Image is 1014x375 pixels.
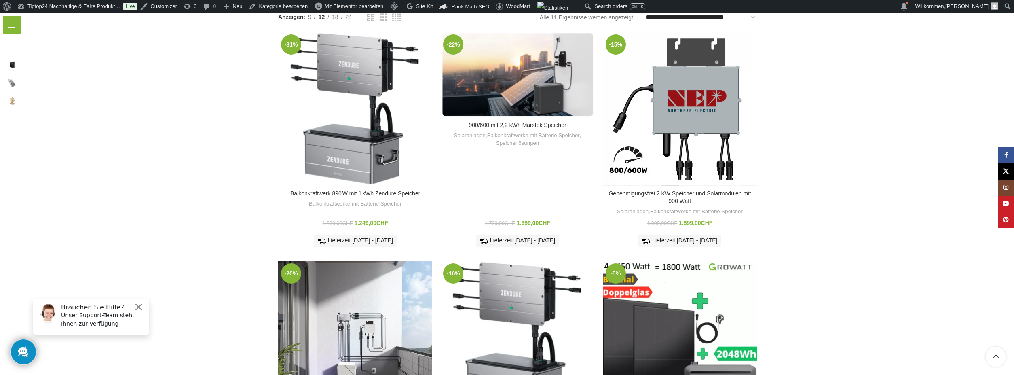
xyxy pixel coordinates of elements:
div: Lieferzeit [DATE] - [DATE] [638,235,721,247]
span: CHF [505,220,515,226]
a: Genehmigungsfrei 2 KW Speicher und Solarmodulen mit 900 Watt [603,32,757,186]
bdi: 1.800,00 [323,220,353,226]
a: Rasteransicht 2 [367,13,374,23]
a: 12 [316,13,328,21]
a: Solaranlagen [617,208,649,216]
span: CHF [342,220,353,226]
a: 9 [305,13,314,21]
div: Lieferzeit [DATE] - [DATE] [314,235,397,247]
span: Ctrl + K [632,4,643,8]
span: Site Kit [416,3,433,9]
img: Customer service [11,11,32,32]
bdi: 1.799,00 [485,220,515,226]
span: 12 [319,14,325,20]
span: -22% [443,34,463,55]
bdi: 1.999,00 [647,220,677,226]
span: Anzeigen [278,13,305,21]
img: Aufrufe der letzten 48 Stunden. Klicke hier für weitere Jetpack-Statistiken. [537,2,568,15]
bdi: 1.399,00 [517,220,550,226]
bdi: 1.249,00 [354,220,388,226]
a: Solaranlagen [454,132,486,140]
a: 900/600 mit 2,2 kWh Marstek Speicher [440,32,594,118]
bdi: 1.699,00 [679,220,712,226]
select: Shop-Reihenfolge [645,12,757,23]
a: Rasteransicht 3 [380,13,387,23]
a: Balkonkraftwerke mit Batterie Speicher [309,200,401,208]
a: Speicherlösungen [496,140,539,147]
span: 18 [332,14,338,20]
a: Instagram Social Link [998,180,1014,196]
a: Live [123,3,137,10]
span: -31% [281,34,301,55]
span: CHF [376,220,388,226]
span: CHF [701,220,713,226]
a: Balkonkraftwerke mit Batterie Speicher [650,208,743,216]
span: -15% [606,34,626,55]
a: YouTube Social Link [998,196,1014,212]
div: , [607,208,753,216]
a: Balkonkraftwerk 890 W mit 1 kWh Zendure Speicher [278,32,432,186]
span: Mit Elementor bearbeiten [325,3,383,9]
span: -5% [606,263,626,284]
a: 900/600 mit 2,2 kWh Marstek Speicher [469,122,566,128]
span: CHF [667,220,677,226]
a: Facebook Social Link [998,147,1014,163]
button: Close [108,10,117,20]
span: [PERSON_NAME] [945,3,989,9]
a: Scroll to top button [986,347,1006,367]
p: Alle 11 Ergebnisse werden angezeigt [540,13,633,22]
span: 24 [346,14,352,20]
a: Balkonkraftwerke mit Batterie Speicher [487,132,580,140]
span: -20% [281,263,301,284]
h6: Brauchen Sie Hilfe? [35,11,118,19]
p: Unser Support-Team steht Ihnen zur Verfügung [35,19,118,36]
a: 18 [329,13,341,21]
span: -16% [443,263,463,284]
a: 24 [343,13,355,21]
a: X Social Link [998,163,1014,180]
span: CHF [539,220,550,226]
span: 9 [308,14,311,20]
a: Balkonkraftwerk 890 W mit 1 kWh Zendure Speicher [290,190,420,197]
a: Pinterest Social Link [998,212,1014,228]
span: Rank Math SEO [452,4,490,10]
div: , , [444,132,590,147]
a: Rasteransicht 4 [392,13,401,23]
div: Lieferzeit [DATE] - [DATE] [476,235,559,247]
a: Genehmigungsfrei 2 KW Speicher und Solarmodulen mit 900 Watt [608,190,751,205]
